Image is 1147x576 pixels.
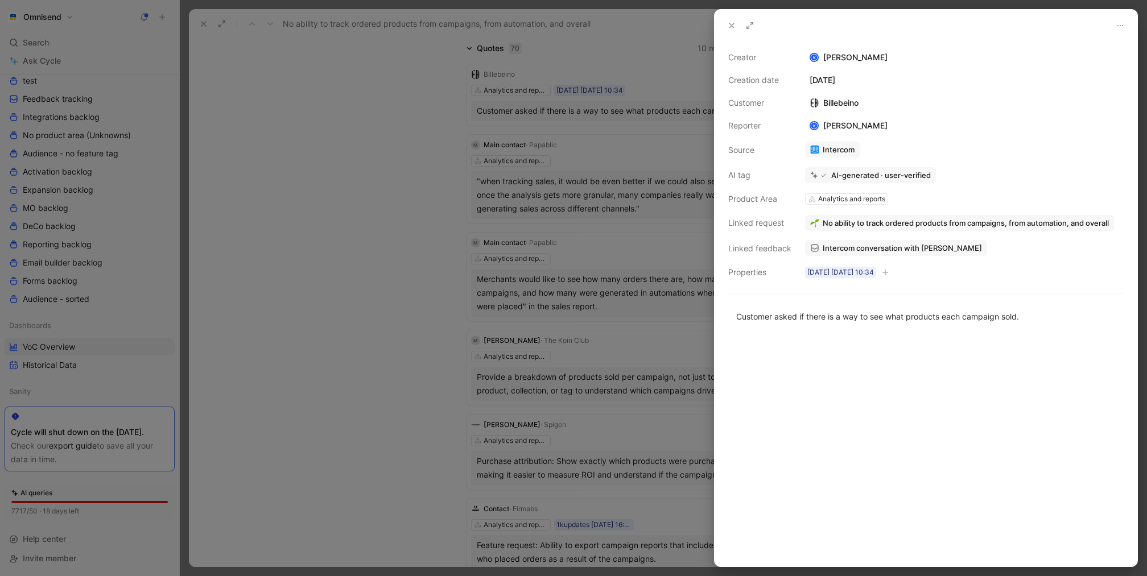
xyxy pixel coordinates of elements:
div: Reporter [728,119,791,132]
div: Customer asked if there is a way to see what products each campaign sold. [736,310,1116,322]
a: Intercom [805,142,860,158]
div: AI tag [728,168,791,182]
div: Linked request [728,216,791,230]
div: Linked feedback [728,242,791,255]
div: Properties [728,266,791,279]
div: [PERSON_NAME] [805,51,1124,64]
img: 🌱 [810,218,819,227]
span: Intercom conversation with [PERSON_NAME] [823,243,982,253]
div: [PERSON_NAME] [805,119,892,132]
div: Source [728,143,791,157]
div: [DATE] [DATE] 10:34 [807,267,874,278]
div: Customer [728,96,791,110]
span: No ability to track ordered products from campaigns, from automation, and overall [823,218,1109,228]
div: K [811,54,818,61]
a: Intercom conversation with [PERSON_NAME] [805,240,987,256]
button: 🌱No ability to track ordered products from campaigns, from automation, and overall [805,215,1114,231]
div: K [811,122,818,130]
div: Product Area [728,192,791,206]
div: Billebeino [805,96,863,110]
div: Creator [728,51,791,64]
div: [DATE] [805,73,1124,87]
div: Creation date [728,73,791,87]
div: Analytics and reports [818,193,885,205]
div: AI-generated · user-verified [831,170,931,180]
img: logo [810,98,819,107]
